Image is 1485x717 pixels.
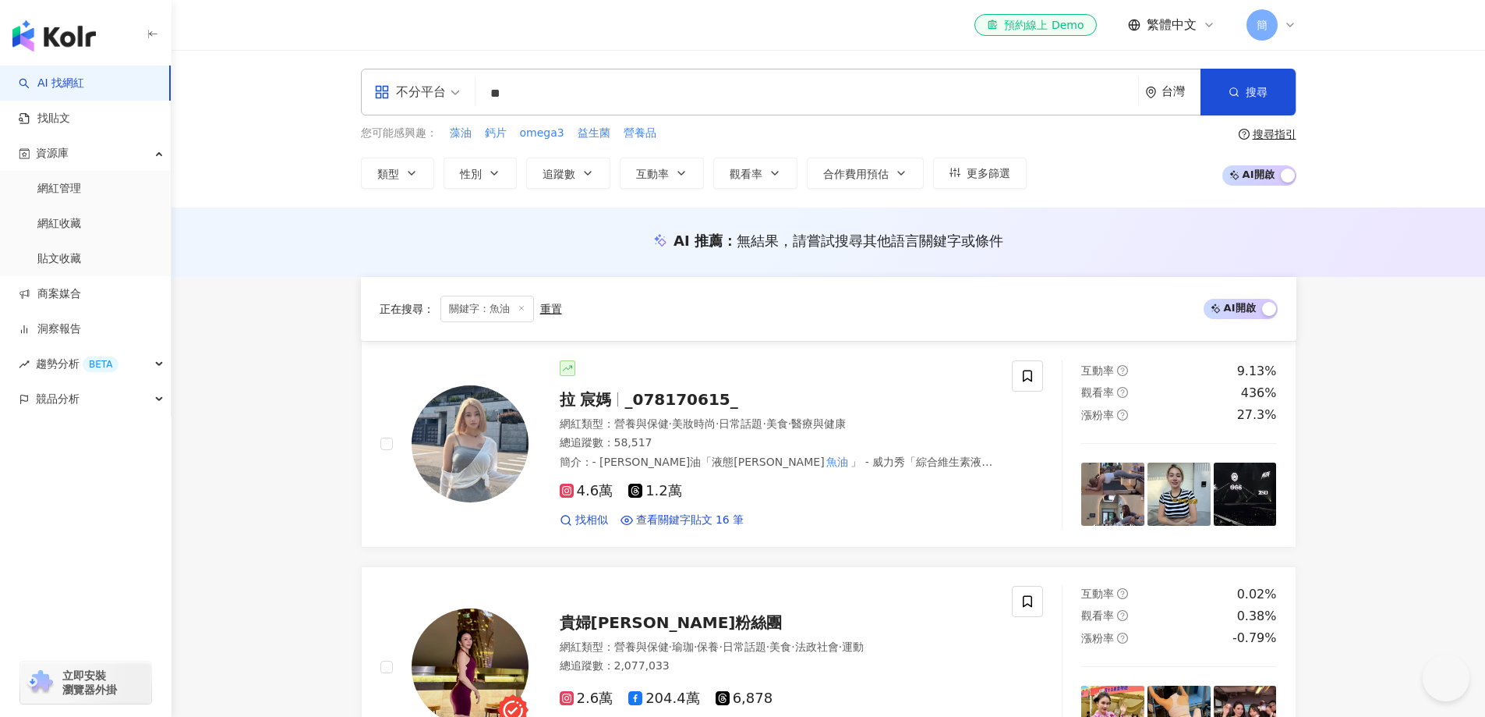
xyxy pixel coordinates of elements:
button: 鈣片 [484,125,507,142]
span: 鈣片 [485,126,507,141]
span: · [719,641,722,653]
button: 更多篩選 [933,158,1027,189]
button: 益生菌 [577,125,611,142]
img: chrome extension [25,670,55,695]
button: 互動率 [620,158,704,189]
span: · [791,641,794,653]
div: 搜尋指引 [1253,128,1296,140]
a: 找貼文 [19,111,70,126]
span: 醫療與健康 [791,417,846,430]
span: 資源庫 [36,136,69,171]
span: · [716,417,719,430]
span: appstore [374,84,390,100]
span: · [762,417,765,430]
span: 簡 [1257,16,1268,34]
div: 總追蹤數 ： 2,077,033 [560,658,994,674]
div: 436% [1241,385,1277,402]
span: 類型 [377,168,399,180]
span: 競品分析 [36,382,80,417]
span: 營養與保健 [614,417,669,430]
span: 互動率 [636,168,669,180]
span: 保養 [697,641,719,653]
div: -0.79% [1232,630,1277,647]
span: 觀看率 [1081,609,1114,622]
span: 互動率 [1081,587,1114,600]
span: rise [19,359,30,370]
span: · [669,417,672,430]
img: post-image [1214,463,1277,526]
iframe: Help Scout Beacon - Open [1423,655,1469,701]
span: 合作費用預估 [823,168,889,180]
span: 找相似 [575,513,608,528]
div: 0.38% [1237,608,1277,625]
span: · [839,641,842,653]
span: 繁體中文 [1147,16,1197,34]
div: 不分平台 [374,80,446,105]
a: 商案媒合 [19,286,81,302]
span: 美妝時尚 [672,417,716,430]
span: question-circle [1117,633,1128,644]
span: question-circle [1117,365,1128,376]
span: 追蹤數 [543,168,575,180]
div: BETA [83,357,118,372]
button: 營養品 [623,125,657,142]
mark: 魚油 [825,453,851,470]
span: question-circle [1117,610,1128,621]
span: 4.6萬 [560,483,613,499]
span: · [694,641,697,653]
span: - [PERSON_NAME]油「液態[PERSON_NAME] [592,456,825,468]
img: logo [12,20,96,51]
span: · [766,641,769,653]
span: 拉 宸媽 [560,390,612,409]
span: 日常話題 [719,417,762,430]
a: 洞察報告 [19,321,81,337]
div: 網紅類型 ： [560,417,994,432]
span: 1.2萬 [628,483,682,499]
img: KOL Avatar [412,385,529,502]
span: 日常話題 [723,641,766,653]
a: searchAI 找網紅 [19,76,84,91]
span: 瑜珈 [672,641,694,653]
span: 無結果，請嘗試搜尋其他語言關鍵字或條件 [737,232,1003,249]
span: 趨勢分析 [36,346,118,382]
span: 觀看率 [1081,386,1114,399]
span: 查看關鍵字貼文 16 筆 [636,513,744,528]
span: 搜尋 [1246,86,1268,98]
button: 追蹤數 [526,158,610,189]
a: 預約線上 Demo [974,14,1096,36]
span: question-circle [1239,129,1250,140]
span: omega3 [520,126,564,141]
span: 營養與保健 [614,641,669,653]
span: · [788,417,791,430]
span: 觀看率 [730,168,762,180]
div: 9.13% [1237,363,1277,380]
span: 關鍵字：魚油 [440,296,534,322]
span: · [669,641,672,653]
span: 6,878 [716,690,773,707]
a: 查看關鍵字貼文 16 筆 [621,513,744,528]
span: 互動率 [1081,364,1114,377]
button: 合作費用預估 [807,158,924,189]
a: 網紅管理 [37,181,81,197]
div: AI 推薦 ： [674,231,1003,250]
button: 性別 [444,158,517,189]
span: 法政社會 [795,641,839,653]
a: 網紅收藏 [37,216,81,232]
span: 美食 [769,641,791,653]
a: chrome extension立即安裝 瀏覽器外掛 [20,662,151,704]
div: 台灣 [1161,85,1200,98]
div: 網紅類型 ： [560,640,994,655]
div: 0.02% [1237,586,1277,603]
button: 搜尋 [1200,69,1296,115]
button: 類型 [361,158,434,189]
span: 美食 [766,417,788,430]
img: post-image [1081,463,1144,526]
span: 2.6萬 [560,690,613,707]
span: 您可能感興趣： [361,126,437,141]
span: 正在搜尋 ： [380,303,434,315]
div: 預約線上 Demo [987,17,1084,33]
span: question-circle [1117,387,1128,398]
span: _078170615_ [624,390,737,409]
button: omega3 [519,125,565,142]
span: 204.4萬 [628,690,700,707]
